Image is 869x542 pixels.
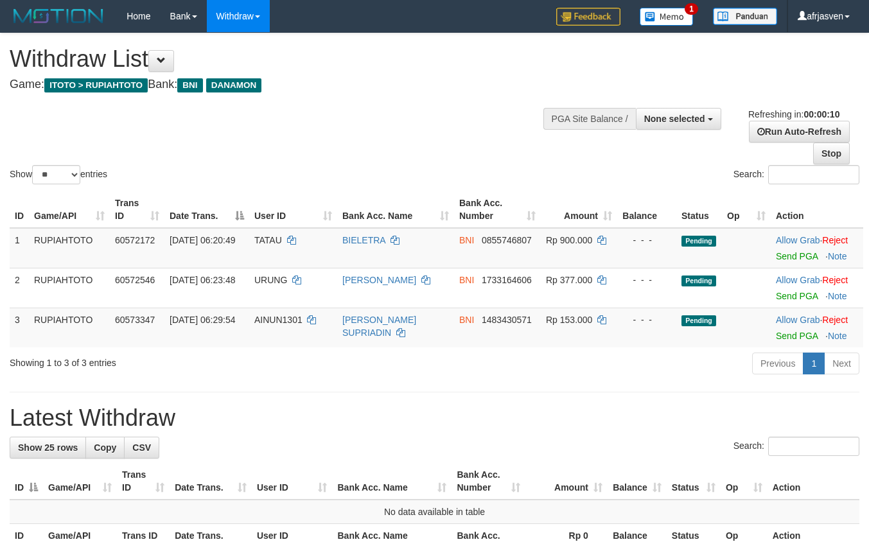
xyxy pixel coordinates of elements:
th: Amount: activate to sort column ascending [525,463,608,500]
div: - - - [622,274,671,286]
span: Pending [681,236,716,247]
div: - - - [622,313,671,326]
th: Action [768,463,859,500]
span: 60572546 [115,275,155,285]
select: Showentries [32,165,80,184]
span: · [776,235,822,245]
td: 2 [10,268,29,308]
img: Feedback.jpg [556,8,620,26]
td: · [771,228,863,268]
a: Previous [752,353,803,374]
span: BNI [459,235,474,245]
a: 1 [803,353,825,374]
th: ID [10,191,29,228]
span: [DATE] 06:20:49 [170,235,235,245]
span: BNI [459,315,474,325]
span: Copy 0855746807 to clipboard [482,235,532,245]
a: Note [828,251,847,261]
th: Bank Acc. Number: activate to sort column ascending [452,463,525,500]
th: Action [771,191,863,228]
span: · [776,315,822,325]
th: Date Trans.: activate to sort column descending [164,191,249,228]
h1: Latest Withdraw [10,405,859,431]
span: 60572172 [115,235,155,245]
a: Show 25 rows [10,437,86,459]
input: Search: [768,437,859,456]
div: - - - [622,234,671,247]
th: ID: activate to sort column descending [10,463,43,500]
td: · [771,268,863,308]
span: Pending [681,315,716,326]
a: BIELETRA [342,235,385,245]
a: Send PGA [776,331,818,341]
img: Button%20Memo.svg [640,8,694,26]
a: Allow Grab [776,315,820,325]
span: Copy 1483430571 to clipboard [482,315,532,325]
span: ITOTO > RUPIAHTOTO [44,78,148,92]
th: Bank Acc. Name: activate to sort column ascending [332,463,452,500]
input: Search: [768,165,859,184]
td: 3 [10,308,29,347]
th: Balance: activate to sort column ascending [608,463,667,500]
td: 1 [10,228,29,268]
span: Copy [94,442,116,453]
a: Allow Grab [776,235,820,245]
h1: Withdraw List [10,46,566,72]
th: Trans ID: activate to sort column ascending [110,191,164,228]
a: CSV [124,437,159,459]
a: Note [828,331,847,341]
th: Game/API: activate to sort column ascending [29,191,110,228]
strong: 00:00:10 [803,109,839,119]
a: [PERSON_NAME] [342,275,416,285]
img: MOTION_logo.png [10,6,107,26]
label: Search: [733,165,859,184]
a: [PERSON_NAME] SUPRIADIN [342,315,416,338]
div: PGA Site Balance / [543,108,636,130]
a: Next [824,353,859,374]
th: Amount: activate to sort column ascending [541,191,617,228]
h4: Game: Bank: [10,78,566,91]
a: Copy [85,437,125,459]
span: · [776,275,822,285]
span: [DATE] 06:29:54 [170,315,235,325]
span: Rp 377.000 [546,275,592,285]
span: Rp 900.000 [546,235,592,245]
label: Search: [733,437,859,456]
span: AINUN1301 [254,315,303,325]
span: 1 [685,3,698,15]
td: RUPIAHTOTO [29,268,110,308]
th: User ID: activate to sort column ascending [252,463,333,500]
th: User ID: activate to sort column ascending [249,191,337,228]
th: Game/API: activate to sort column ascending [43,463,117,500]
a: Stop [813,143,850,164]
span: Rp 153.000 [546,315,592,325]
td: RUPIAHTOTO [29,308,110,347]
a: Send PGA [776,251,818,261]
td: No data available in table [10,500,859,524]
th: Op: activate to sort column ascending [722,191,771,228]
span: BNI [177,78,202,92]
span: Copy 1733164606 to clipboard [482,275,532,285]
th: Bank Acc. Number: activate to sort column ascending [454,191,541,228]
a: Note [828,291,847,301]
span: Show 25 rows [18,442,78,453]
th: Date Trans.: activate to sort column ascending [170,463,252,500]
img: panduan.png [713,8,777,25]
th: Bank Acc. Name: activate to sort column ascending [337,191,454,228]
th: Status [676,191,722,228]
span: None selected [644,114,705,124]
span: URUNG [254,275,287,285]
a: Allow Grab [776,275,820,285]
a: Reject [822,315,848,325]
th: Op: activate to sort column ascending [721,463,768,500]
a: Run Auto-Refresh [749,121,850,143]
a: Reject [822,275,848,285]
td: RUPIAHTOTO [29,228,110,268]
span: BNI [459,275,474,285]
label: Show entries [10,165,107,184]
span: DANAMON [206,78,262,92]
span: 60573347 [115,315,155,325]
span: TATAU [254,235,282,245]
span: CSV [132,442,151,453]
th: Status: activate to sort column ascending [667,463,721,500]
